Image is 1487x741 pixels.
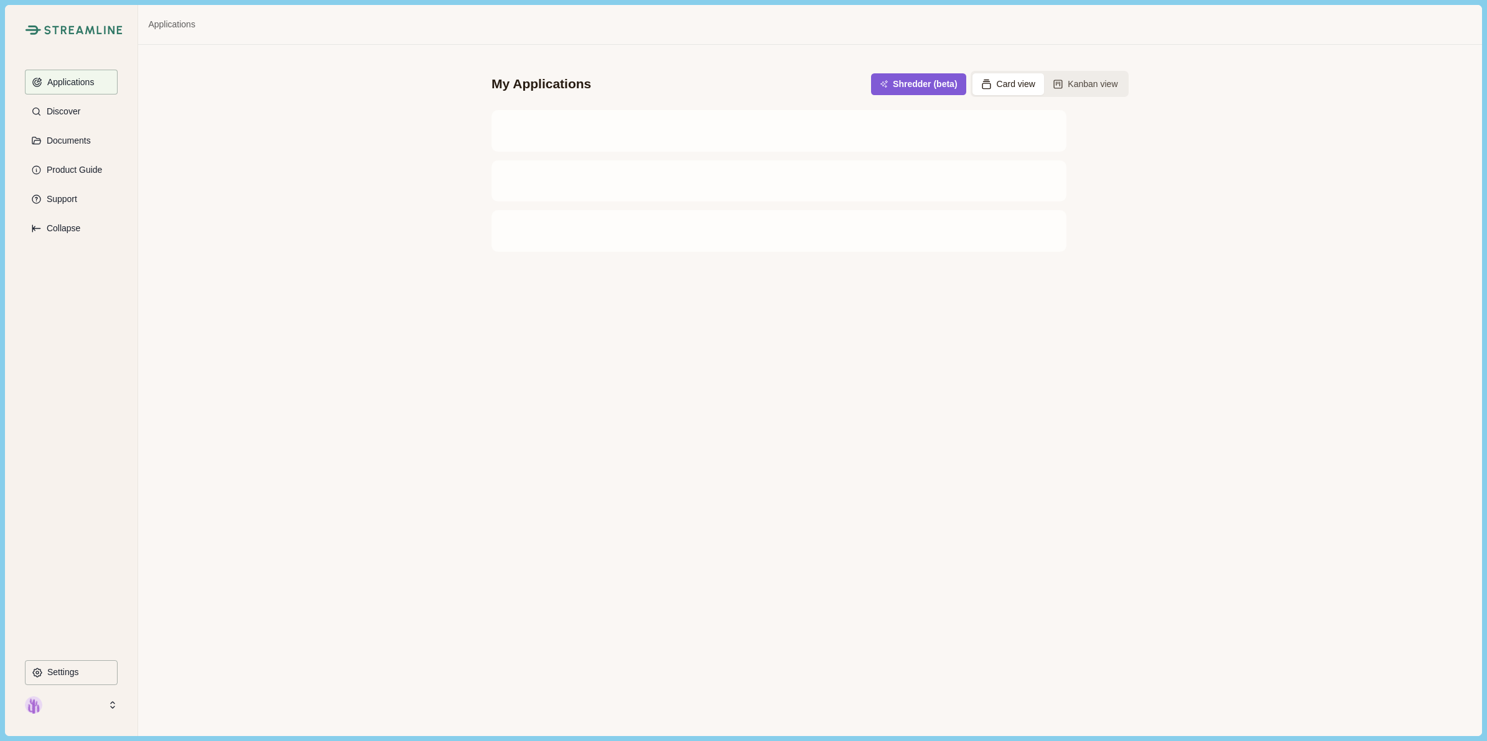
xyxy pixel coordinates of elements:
[25,25,40,35] img: Streamline Climate Logo
[44,25,123,35] img: Streamline Climate Logo
[43,77,95,88] p: Applications
[972,73,1044,95] button: Card view
[42,194,77,205] p: Support
[492,75,591,93] div: My Applications
[42,165,103,175] p: Product Guide
[25,696,42,714] img: profile picture
[25,216,118,241] button: Expand
[25,25,118,35] a: Streamline Climate LogoStreamline Climate Logo
[25,660,118,689] a: Settings
[43,667,79,678] p: Settings
[25,99,118,124] button: Discover
[1044,73,1127,95] button: Kanban view
[148,18,195,31] a: Applications
[25,128,118,153] button: Documents
[25,660,118,685] button: Settings
[42,106,80,117] p: Discover
[42,136,91,146] p: Documents
[25,157,118,182] button: Product Guide
[42,223,80,234] p: Collapse
[25,186,118,211] button: Support
[25,70,118,94] button: Applications
[871,73,966,95] button: Shredder (beta)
